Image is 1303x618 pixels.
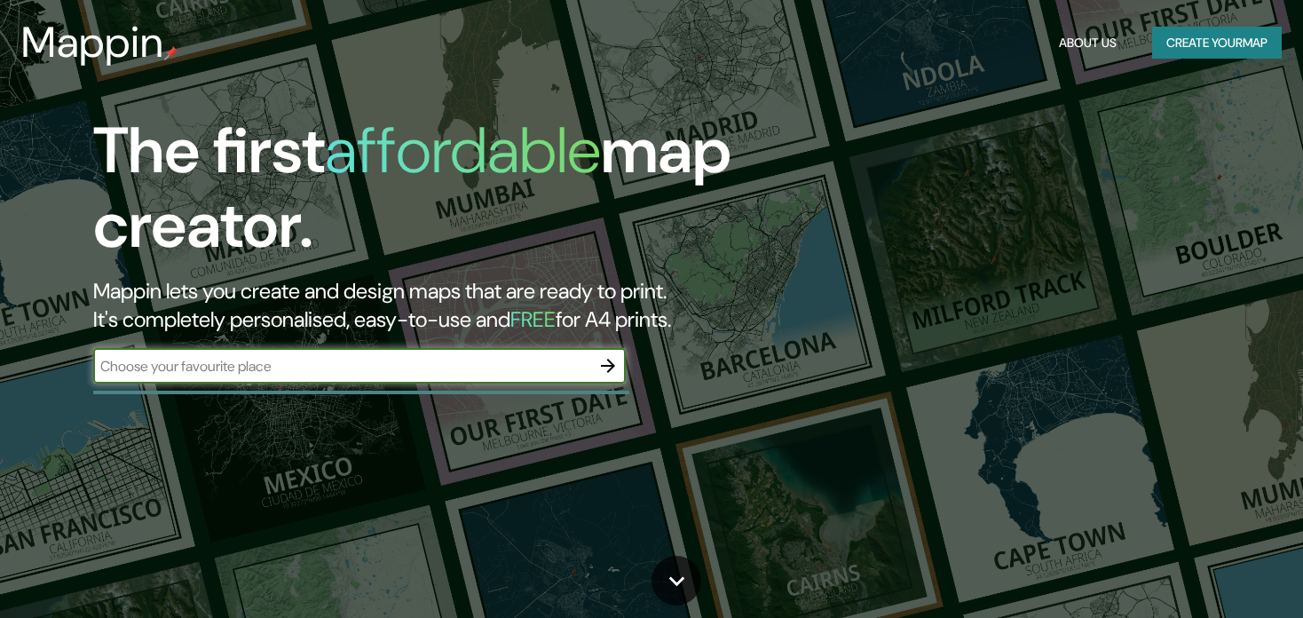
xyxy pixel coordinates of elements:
[1152,27,1282,59] button: Create yourmap
[510,305,556,333] h5: FREE
[325,109,601,192] h1: affordable
[93,114,745,277] h1: The first map creator.
[93,356,590,376] input: Choose your favourite place
[93,277,745,334] h2: Mappin lets you create and design maps that are ready to print. It's completely personalised, eas...
[1052,27,1124,59] button: About Us
[21,18,164,67] h3: Mappin
[164,46,178,60] img: mappin-pin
